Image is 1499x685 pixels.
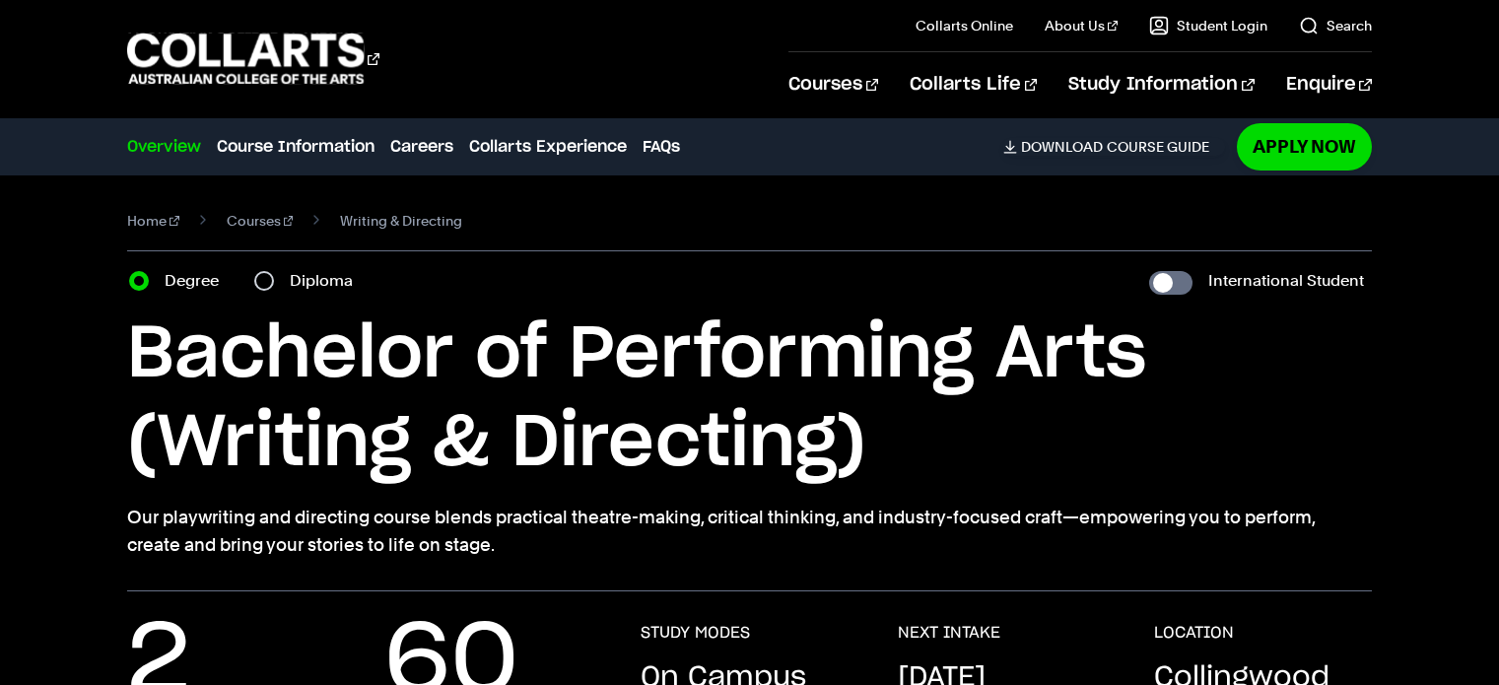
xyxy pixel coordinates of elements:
[1237,123,1372,170] a: Apply Now
[788,52,878,117] a: Courses
[641,623,750,643] h3: STUDY MODES
[1021,138,1103,156] span: Download
[165,267,231,295] label: Degree
[1208,267,1364,295] label: International Student
[127,310,1371,488] h1: Bachelor of Performing Arts (Writing & Directing)
[916,16,1013,35] a: Collarts Online
[1003,138,1225,156] a: DownloadCourse Guide
[217,135,375,159] a: Course Information
[127,504,1371,559] p: Our playwriting and directing course blends practical theatre-making, critical thinking, and indu...
[469,135,627,159] a: Collarts Experience
[127,31,379,87] div: Go to homepage
[1045,16,1118,35] a: About Us
[340,207,462,235] span: Writing & Directing
[1149,16,1267,35] a: Student Login
[290,267,365,295] label: Diploma
[1068,52,1254,117] a: Study Information
[910,52,1037,117] a: Collarts Life
[643,135,680,159] a: FAQs
[898,623,1000,643] h3: NEXT INTAKE
[227,207,294,235] a: Courses
[127,135,201,159] a: Overview
[1299,16,1372,35] a: Search
[127,207,179,235] a: Home
[1286,52,1372,117] a: Enquire
[390,135,453,159] a: Careers
[1154,623,1234,643] h3: LOCATION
